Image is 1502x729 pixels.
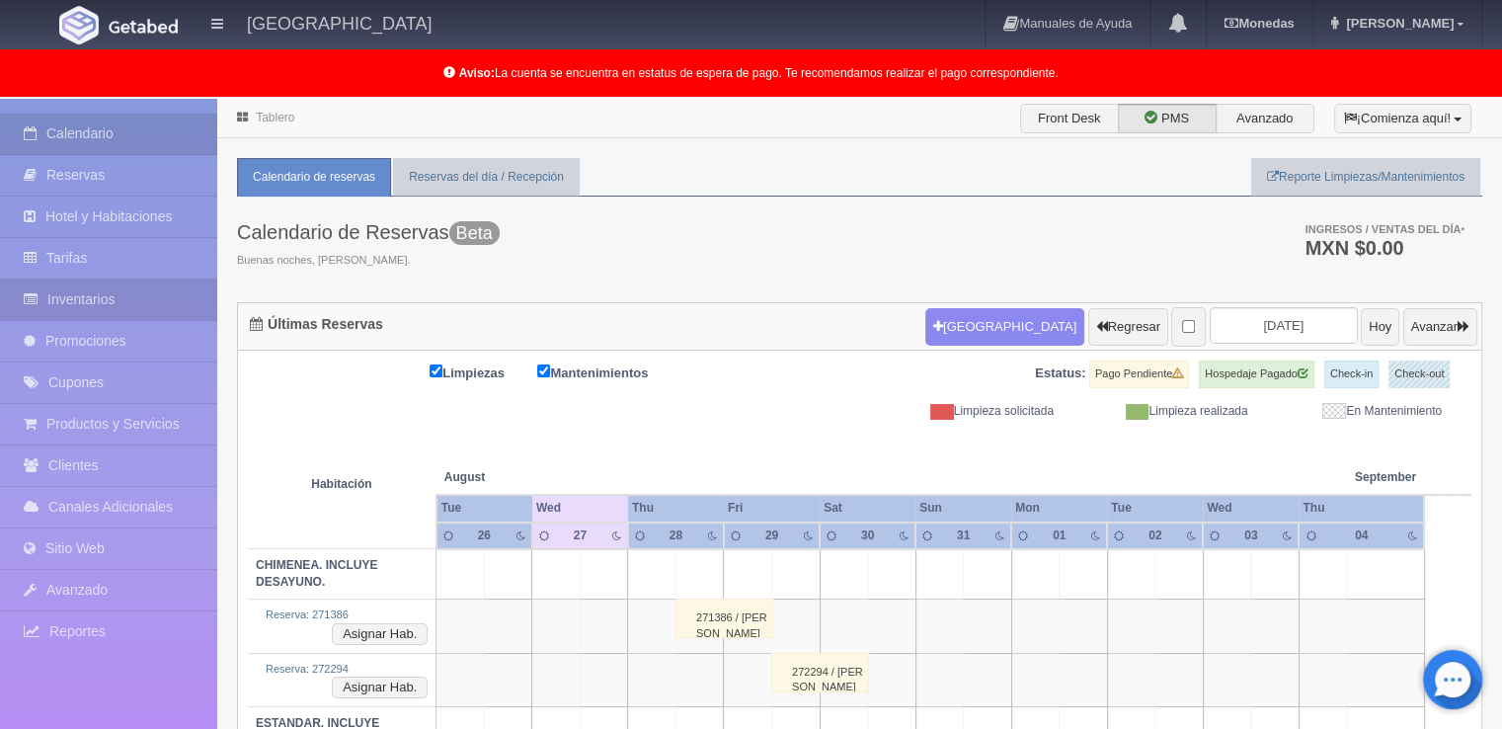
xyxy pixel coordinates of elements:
b: Aviso: [459,66,495,80]
label: Check-out [1388,361,1450,388]
div: 04 [1342,527,1381,544]
div: Limpieza realizada [1068,403,1263,420]
th: Thu [628,495,724,522]
th: Thu [1299,495,1424,522]
label: Check-in [1324,361,1379,388]
div: 02 [1141,527,1169,544]
div: 03 [1236,527,1265,544]
button: ¡Comienza aquí! [1334,104,1471,133]
button: Regresar [1088,308,1168,346]
div: 26 [470,527,499,544]
a: Tablero [256,111,294,124]
label: Pago Pendiente [1089,361,1189,388]
img: Getabed [59,6,99,44]
button: Asignar Hab. [332,623,428,645]
div: 271386 / [PERSON_NAME] [675,599,773,638]
h3: MXN $0.00 [1304,238,1464,258]
div: 27 [566,527,594,544]
button: Hoy [1361,308,1399,346]
a: Reserva: 272294 [266,663,349,675]
span: Beta [449,221,500,245]
div: 30 [853,527,882,544]
label: Front Desk [1020,104,1119,133]
span: [PERSON_NAME] [1341,16,1454,31]
a: Reserva: 271386 [266,608,349,620]
th: Wed [532,495,628,522]
span: August [444,469,620,486]
th: Tue [1107,495,1203,522]
h4: [GEOGRAPHIC_DATA] [247,10,432,35]
div: 28 [662,527,690,544]
strong: Habitación [311,477,371,491]
label: Hospedaje Pagado [1199,361,1314,388]
h3: Calendario de Reservas [237,221,500,243]
th: Tue [436,495,532,522]
th: Sat [820,495,915,522]
img: Getabed [109,19,178,34]
div: 29 [757,527,786,544]
div: 31 [949,527,978,544]
div: 272294 / [PERSON_NAME] [771,653,869,692]
button: Asignar Hab. [332,677,428,698]
label: Estatus: [1035,364,1085,383]
div: 01 [1045,527,1073,544]
th: Fri [724,495,820,522]
input: Mantenimientos [537,364,550,377]
label: Limpiezas [430,361,534,383]
button: [GEOGRAPHIC_DATA] [925,308,1084,346]
label: PMS [1118,104,1217,133]
a: Reporte Limpiezas/Mantenimientos [1251,158,1480,197]
label: Avanzado [1216,104,1314,133]
b: CHIMENEA. INCLUYE DESAYUNO. [256,558,377,589]
button: Avanzar [1403,308,1477,346]
a: Calendario de reservas [237,158,391,197]
th: Mon [1011,495,1107,522]
th: Wed [1203,495,1299,522]
span: Buenas noches, [PERSON_NAME]. [237,253,500,269]
th: Sun [915,495,1011,522]
span: Ingresos / Ventas del día [1304,223,1464,235]
label: Mantenimientos [537,361,677,383]
a: Reservas del día / Recepción [393,158,580,197]
b: Monedas [1225,16,1294,31]
div: En Mantenimiento [1263,403,1458,420]
span: September [1355,469,1416,486]
h4: Últimas Reservas [250,317,383,332]
input: Limpiezas [430,364,442,377]
div: Limpieza solicitada [875,403,1069,420]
